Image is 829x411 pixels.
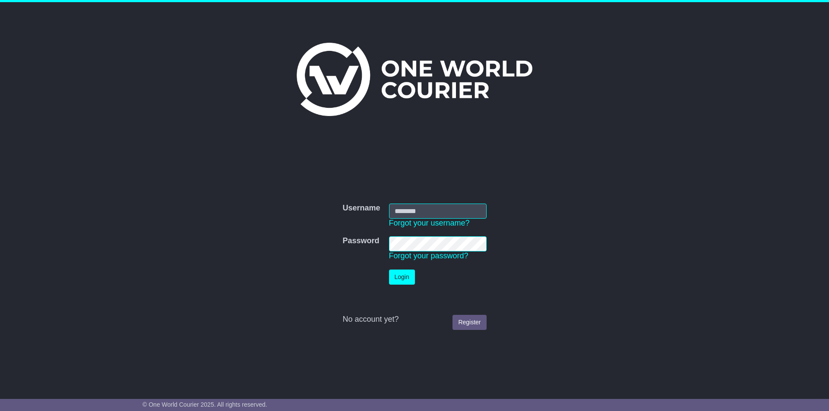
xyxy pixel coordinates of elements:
div: No account yet? [342,315,486,324]
button: Login [389,270,415,285]
a: Register [452,315,486,330]
label: Password [342,236,379,246]
span: © One World Courier 2025. All rights reserved. [142,401,267,408]
label: Username [342,204,380,213]
a: Forgot your password? [389,251,468,260]
a: Forgot your username? [389,219,470,227]
img: One World [297,43,532,116]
